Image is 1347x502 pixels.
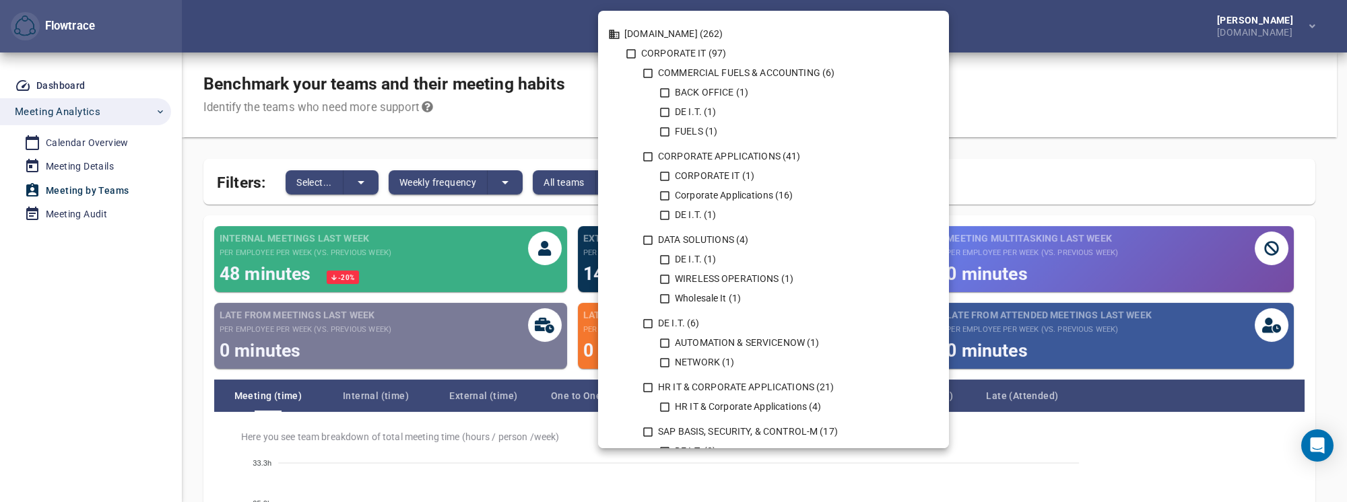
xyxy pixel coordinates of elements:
[638,46,911,61] div: CORPORATE IT (97)
[672,208,879,222] div: DE I.T. (1)
[672,85,879,100] div: BACK OFFICE (1)
[672,336,879,350] div: AUTOMATION & SERVICENOW (1)
[655,316,895,330] div: DE I.T. (6)
[655,425,895,439] div: SAP BASIS, SECURITY, & CONTROL-M (17)
[1301,429,1334,462] div: Open Intercom Messenger
[672,105,879,119] div: DE I.T. (1)
[672,124,879,139] div: FUELS (1)
[655,233,895,247] div: DATA SOLUTIONS (4)
[672,272,879,286] div: WIRELESS OPERATIONS (1)
[655,149,895,164] div: CORPORATE APPLICATIONS (41)
[672,291,879,306] div: Wholesale It (1)
[622,27,927,41] div: [DOMAIN_NAME] (262)
[672,188,879,203] div: Corporate Applications (16)
[672,252,879,266] div: DE I.T. (1)
[672,169,879,183] div: CORPORATE IT (1)
[672,444,879,458] div: DE I.T. (2)
[672,400,879,414] div: HR IT & Corporate Applications (4)
[655,66,895,80] div: COMMERCIAL FUELS & ACCOUNTING (6)
[672,355,879,369] div: NETWORK (1)
[655,380,895,394] div: HR IT & CORPORATE APPLICATIONS (21)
